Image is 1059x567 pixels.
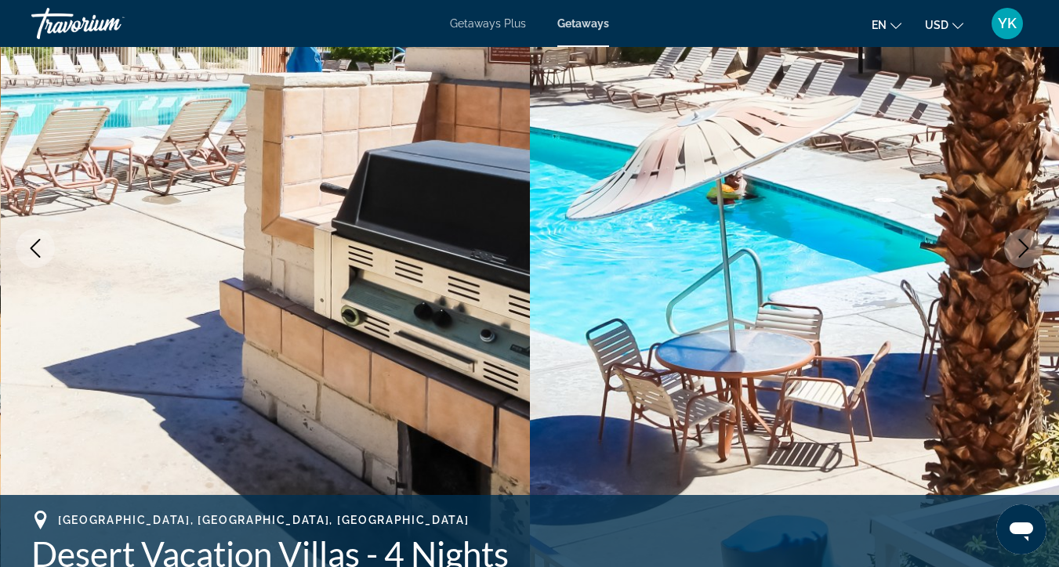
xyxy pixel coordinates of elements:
a: Getaways [557,17,609,30]
button: Previous image [16,229,55,268]
button: Change language [872,13,901,36]
a: Getaways Plus [450,17,526,30]
span: [GEOGRAPHIC_DATA], [GEOGRAPHIC_DATA], [GEOGRAPHIC_DATA] [58,514,469,526]
span: USD [925,19,948,31]
span: en [872,19,887,31]
a: Travorium [31,3,188,44]
span: YK [998,16,1017,31]
button: Next image [1004,229,1043,268]
button: User Menu [987,7,1028,40]
iframe: Кнопка запуска окна обмена сообщениями [996,504,1046,554]
button: Change currency [925,13,963,36]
